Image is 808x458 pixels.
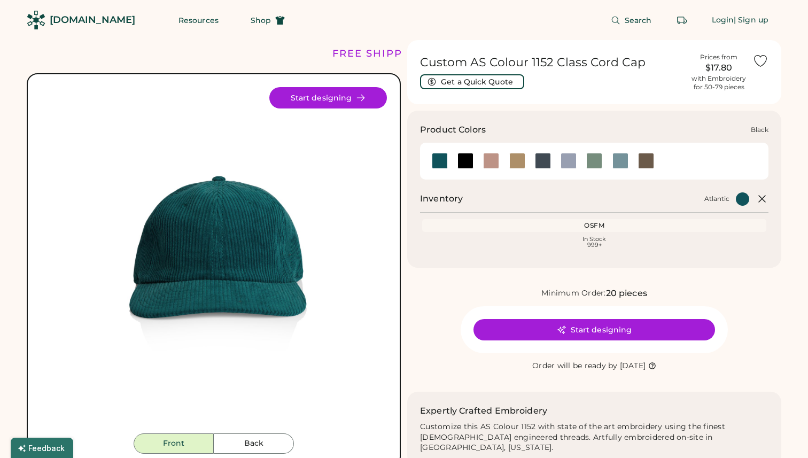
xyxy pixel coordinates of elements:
[712,15,734,26] div: Login
[692,61,746,74] div: $17.80
[420,405,547,417] h2: Expertly Crafted Embroidery
[424,236,764,248] div: In Stock 999+
[50,13,135,27] div: [DOMAIN_NAME]
[41,87,387,433] div: 1152 Style Image
[214,433,294,454] button: Back
[420,192,463,205] h2: Inventory
[620,361,646,371] div: [DATE]
[751,126,768,134] div: Black
[134,433,214,454] button: Front
[166,10,231,31] button: Resources
[606,287,647,300] div: 20 pieces
[251,17,271,24] span: Shop
[238,10,298,31] button: Shop
[532,361,618,371] div: Order will be ready by
[598,10,665,31] button: Search
[671,10,693,31] button: Retrieve an order
[692,74,746,91] div: with Embroidery for 50-79 pieces
[420,55,685,70] h1: Custom AS Colour 1152 Class Cord Cap
[734,15,768,26] div: | Sign up
[704,195,729,203] div: Atlantic
[541,288,606,299] div: Minimum Order:
[420,123,486,136] h3: Product Colors
[625,17,652,24] span: Search
[420,74,524,89] button: Get a Quick Quote
[700,53,737,61] div: Prices from
[269,87,387,108] button: Start designing
[424,221,764,230] div: OSFM
[757,410,803,456] iframe: Front Chat
[473,319,715,340] button: Start designing
[420,422,768,454] div: Customize this AS Colour 1152 with state of the art embroidery using the finest [DEMOGRAPHIC_DATA...
[27,11,45,29] img: Rendered Logo - Screens
[332,46,424,61] div: FREE SHIPPING
[41,87,387,433] img: 1152 - Atlantic Front Image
